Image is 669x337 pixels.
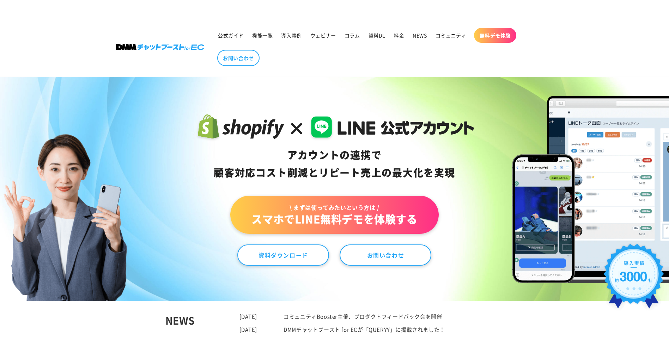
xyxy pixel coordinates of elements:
span: 資料DL [369,32,385,39]
a: お問い合わせ [217,50,260,66]
time: [DATE] [239,313,257,320]
span: コラム [345,32,360,39]
a: コミュニティBooster主催、プロダクトフィードバック会を開催 [284,313,442,320]
a: ウェビナー [306,28,340,43]
span: \ まずは使ってみたいという方は / [251,203,417,211]
a: 導入事例 [277,28,306,43]
a: 公式ガイド [214,28,248,43]
a: DMMチャットブースト for ECが「QUERYY」に掲載されました！ [284,326,445,333]
a: NEWS [408,28,431,43]
a: 資料DL [364,28,390,43]
a: お問い合わせ [340,244,431,266]
span: コミュニティ [436,32,467,39]
span: 機能一覧 [252,32,273,39]
span: 公式ガイド [218,32,244,39]
img: 株式会社DMM Boost [116,44,204,50]
img: 導入実績約3000社 [600,241,667,317]
a: \ まずは使ってみたいという方は /スマホでLINE無料デモを体験する [230,196,438,234]
span: 料金 [394,32,404,39]
time: [DATE] [239,326,257,333]
a: 資料ダウンロード [237,244,329,266]
a: コミュニティ [431,28,471,43]
span: お問い合わせ [223,55,254,61]
span: ウェビナー [310,32,336,39]
div: アカウントの連携で 顧客対応コスト削減と リピート売上の 最大化を実現 [195,146,474,182]
a: 無料デモ体験 [474,28,516,43]
span: 無料デモ体験 [480,32,511,39]
span: NEWS [413,32,427,39]
a: 料金 [390,28,408,43]
a: コラム [340,28,364,43]
span: 導入事例 [281,32,302,39]
a: 機能一覧 [248,28,277,43]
